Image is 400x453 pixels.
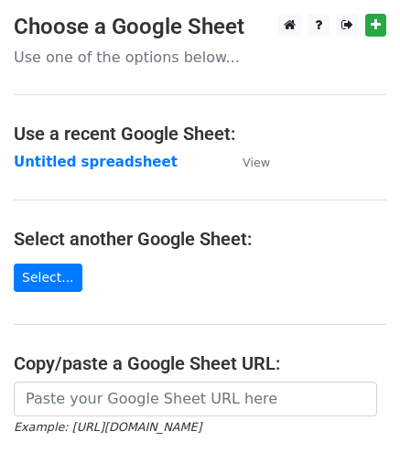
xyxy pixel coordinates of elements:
[243,156,270,169] small: View
[14,352,386,374] h4: Copy/paste a Google Sheet URL:
[14,14,386,40] h3: Choose a Google Sheet
[14,154,178,170] a: Untitled spreadsheet
[14,382,377,416] input: Paste your Google Sheet URL here
[224,154,270,170] a: View
[14,228,386,250] h4: Select another Google Sheet:
[14,48,386,67] p: Use one of the options below...
[14,420,201,434] small: Example: [URL][DOMAIN_NAME]
[14,123,386,145] h4: Use a recent Google Sheet:
[14,264,82,292] a: Select...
